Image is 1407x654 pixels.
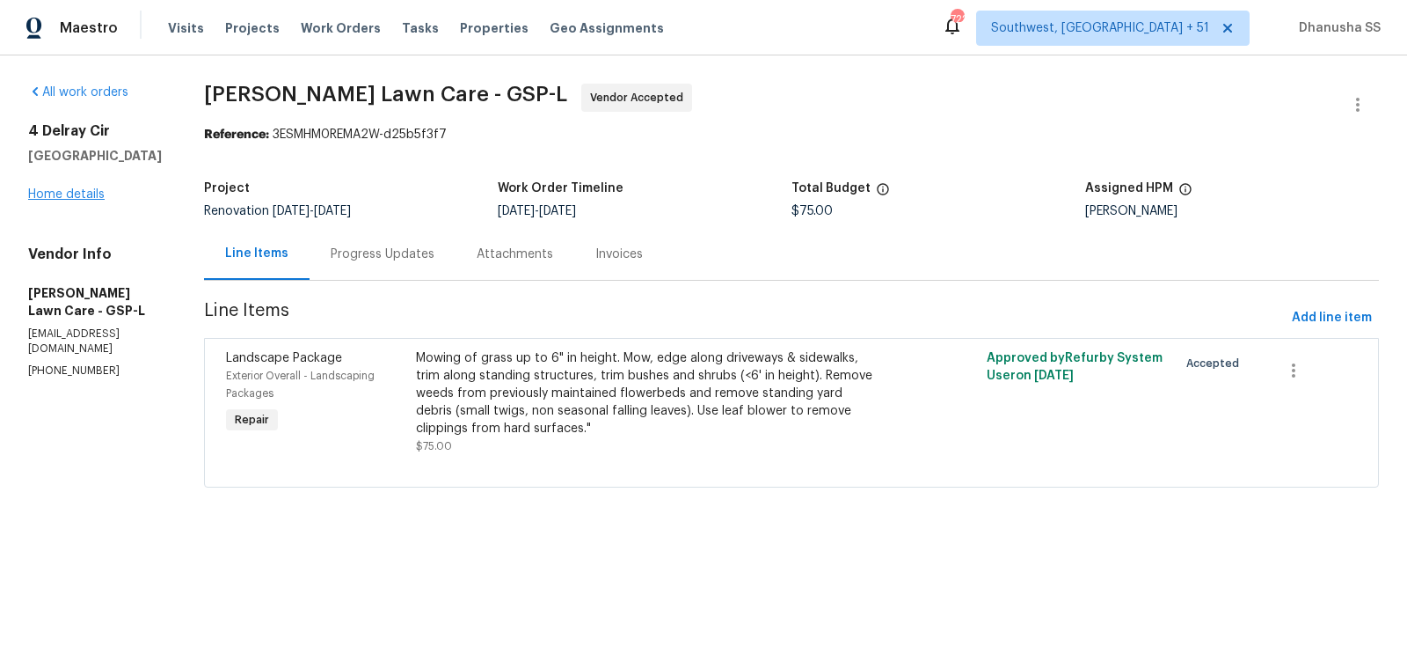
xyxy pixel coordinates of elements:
h5: Project [204,182,250,195]
h4: Vendor Info [28,246,162,263]
span: - [498,205,576,217]
span: Geo Assignments [550,19,664,37]
span: Visits [168,19,204,37]
span: Line Items [204,302,1285,334]
div: Progress Updates [331,246,434,263]
span: Accepted [1186,355,1246,372]
h5: Total Budget [791,182,871,195]
h5: [GEOGRAPHIC_DATA] [28,147,162,165]
span: Tasks [402,22,439,34]
div: Invoices [595,246,643,263]
span: Projects [225,19,280,37]
p: [PHONE_NUMBER] [28,364,162,378]
span: - [273,205,351,217]
p: [EMAIL_ADDRESS][DOMAIN_NAME] [28,327,162,356]
span: [DATE] [273,205,310,217]
span: Work Orders [301,19,381,37]
h2: 4 Delray Cir [28,122,162,140]
span: The hpm assigned to this work order. [1178,182,1192,205]
span: Repair [228,411,276,429]
div: [PERSON_NAME] [1085,205,1379,217]
span: Exterior Overall - Landscaping Packages [226,371,375,399]
span: [PERSON_NAME] Lawn Care - GSP-L [204,84,567,105]
span: Approved by Refurby System User on [987,352,1163,382]
span: Properties [460,19,529,37]
span: $75.00 [791,205,833,217]
span: Maestro [60,19,118,37]
span: Renovation [204,205,351,217]
span: [DATE] [314,205,351,217]
b: Reference: [204,129,269,141]
span: [DATE] [539,205,576,217]
span: The total cost of line items that have been proposed by Opendoor. This sum includes line items th... [876,182,890,205]
div: 722 [951,11,963,28]
a: Home details [28,188,105,201]
a: All work orders [28,86,128,99]
span: Southwest, [GEOGRAPHIC_DATA] + 51 [991,19,1209,37]
span: Landscape Package [226,352,342,364]
div: Attachments [477,246,553,263]
span: Vendor Accepted [590,89,690,107]
h5: Work Order Timeline [498,182,623,195]
h5: Assigned HPM [1085,182,1173,195]
span: $75.00 [416,441,452,452]
div: Mowing of grass up to 6" in height. Mow, edge along driveways & sidewalks, trim along standing st... [416,349,881,437]
h5: [PERSON_NAME] Lawn Care - GSP-L [28,284,162,320]
div: Line Items [225,245,288,262]
span: [DATE] [498,205,535,217]
div: 3ESMHM0REMA2W-d25b5f3f7 [204,126,1379,143]
span: Dhanusha SS [1292,19,1381,37]
span: Add line item [1292,307,1372,329]
button: Add line item [1285,302,1379,334]
span: [DATE] [1034,370,1074,382]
